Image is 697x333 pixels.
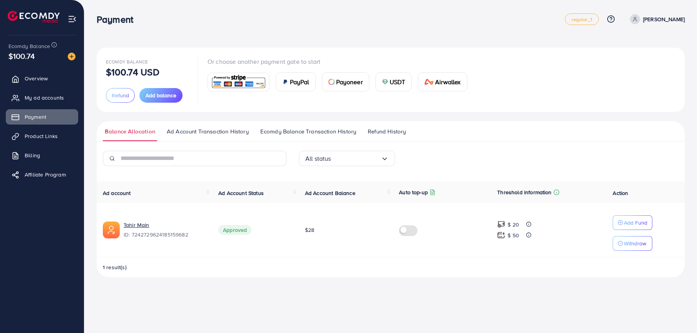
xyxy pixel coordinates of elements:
p: Threshold information [497,188,551,197]
a: My ad accounts [6,90,78,105]
a: regular_1 [565,13,598,25]
span: Approved [218,225,251,235]
input: Search for option [331,153,381,165]
img: menu [68,15,77,23]
span: Billing [25,152,40,159]
span: Ad account [103,189,131,197]
span: My ad accounts [25,94,64,102]
span: Affiliate Program [25,171,66,178]
span: Add balance [146,92,176,99]
img: card [424,79,434,85]
img: card [328,79,335,85]
a: Overview [6,71,78,86]
img: card [282,79,288,85]
p: $100.74 USD [106,67,159,77]
span: Ad Account Transaction History [167,127,249,136]
img: top-up amount [497,231,505,239]
span: PayPal [290,77,309,87]
span: USDT [390,77,405,87]
img: card [210,74,267,90]
span: $100.74 [8,50,35,62]
span: Airwallex [435,77,461,87]
button: Add Fund [613,215,652,230]
span: Refund History [368,127,406,136]
p: [PERSON_NAME] [643,15,685,24]
span: Product Links [25,132,58,140]
img: top-up amount [497,220,505,228]
a: cardPayPal [276,72,316,92]
h3: Payment [97,14,139,25]
a: cardUSDT [375,72,412,92]
div: Search for option [299,151,395,166]
a: Payment [6,109,78,125]
span: regular_1 [571,17,592,22]
img: ic-ads-acc.e4c84228.svg [103,221,120,238]
a: Billing [6,148,78,163]
button: Withdraw [613,236,652,251]
img: logo [8,11,60,23]
span: 1 result(s) [103,263,127,271]
a: [PERSON_NAME] [627,14,685,24]
span: Ecomdy Balance Transaction History [260,127,356,136]
button: Add balance [139,88,183,103]
span: Payment [25,113,46,121]
button: Refund [106,88,135,103]
span: ID: 7242729624185159682 [124,231,206,238]
p: $ 50 [508,231,519,240]
span: Action [613,189,628,197]
iframe: Chat [664,298,691,327]
p: Withdraw [624,239,646,248]
span: Overview [25,75,48,82]
span: Ad Account Status [218,189,264,197]
a: Product Links [6,128,78,144]
span: $28 [305,226,314,234]
span: Balance Allocation [105,127,155,136]
span: Ecomdy Balance [8,42,50,50]
span: Refund [112,92,129,99]
a: Tahir Main [124,221,206,229]
span: Ecomdy Balance [106,58,148,65]
span: Ad Account Balance [305,189,355,197]
p: Or choose another payment gate to start [208,57,474,66]
a: cardPayoneer [322,72,369,92]
a: Affiliate Program [6,167,78,182]
span: All status [305,153,331,165]
img: card [382,79,388,85]
a: cardAirwallex [418,72,467,92]
span: Payoneer [336,77,363,87]
p: Auto top-up [399,188,428,197]
p: $ 20 [508,220,519,229]
div: <span class='underline'>Tahir Main</span></br>7242729624185159682 [124,221,206,239]
p: Add Fund [624,218,647,227]
img: image [68,53,75,60]
a: card [208,73,270,92]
